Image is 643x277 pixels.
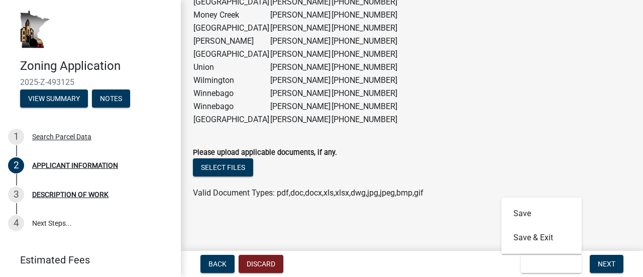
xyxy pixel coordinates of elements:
a: Estimated Fees [8,250,165,270]
span: Back [208,260,227,268]
button: Back [200,255,235,273]
td: [PERSON_NAME] [270,35,331,48]
td: [PERSON_NAME] [270,22,331,35]
td: [PHONE_NUMBER] [331,9,398,22]
span: Valid Document Types: pdf,doc,docx,xls,xlsx,dwg,jpg,jpeg,bmp,gif [193,188,423,198]
button: Discard [239,255,283,273]
h4: Zoning Application [20,59,173,73]
td: [PHONE_NUMBER] [331,87,398,100]
td: [PERSON_NAME] [270,61,331,74]
img: Houston County, Minnesota [20,11,50,48]
span: 2025-Z-493125 [20,77,161,87]
td: [GEOGRAPHIC_DATA] [193,48,270,61]
button: Save & Exit [521,255,582,273]
td: Winnebago [193,100,270,113]
td: [GEOGRAPHIC_DATA] [193,22,270,35]
td: Winnebago [193,87,270,100]
label: Please upload applicable documents, if any. [193,149,337,156]
div: DESCRIPTION OF WORK [32,191,109,198]
td: [PERSON_NAME] [270,9,331,22]
button: Save [501,202,582,226]
td: [PHONE_NUMBER] [331,35,398,48]
span: Next [598,260,615,268]
td: [PERSON_NAME] [270,100,331,113]
td: Wilmington [193,74,270,87]
td: [PHONE_NUMBER] [331,48,398,61]
div: 1 [8,129,24,145]
div: 2 [8,157,24,173]
div: 3 [8,187,24,203]
span: Save & Exit [529,260,568,268]
button: Select files [193,158,253,176]
td: [PHONE_NUMBER] [331,61,398,74]
button: View Summary [20,89,88,108]
td: [PERSON_NAME] [193,35,270,48]
td: Money Creek [193,9,270,22]
td: [PHONE_NUMBER] [331,74,398,87]
div: 4 [8,215,24,231]
button: Next [590,255,623,273]
div: Save & Exit [501,198,582,254]
button: Save & Exit [501,226,582,250]
td: [PERSON_NAME] [270,48,331,61]
td: [PERSON_NAME] [270,113,331,126]
td: [GEOGRAPHIC_DATA] [193,113,270,126]
td: [PHONE_NUMBER] [331,113,398,126]
td: [PERSON_NAME] [270,74,331,87]
div: Search Parcel Data [32,133,91,140]
td: [PHONE_NUMBER] [331,22,398,35]
button: Notes [92,89,130,108]
td: Union [193,61,270,74]
td: [PERSON_NAME] [270,87,331,100]
div: APPLICANT INFORMATION [32,162,118,169]
td: [PHONE_NUMBER] [331,100,398,113]
wm-modal-confirm: Summary [20,95,88,103]
wm-modal-confirm: Notes [92,95,130,103]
